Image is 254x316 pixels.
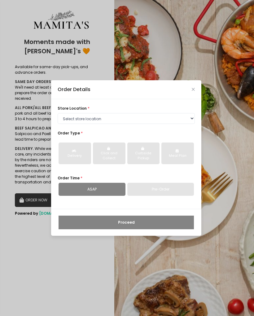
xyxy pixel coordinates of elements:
[58,86,90,93] div: Order Details
[59,216,194,229] button: Proceed
[165,153,190,158] div: Meal Plan
[63,153,87,158] div: Delivery
[58,130,80,136] span: Order Type
[161,143,194,164] button: Meal Plan
[93,143,125,164] button: Click and Collect
[58,175,80,181] span: Order Time
[192,88,195,91] button: Close
[127,143,160,164] button: Curbside Pickup
[97,151,121,161] div: Click and Collect
[58,106,87,111] span: store location
[131,151,156,161] div: Curbside Pickup
[59,143,91,164] button: Delivery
